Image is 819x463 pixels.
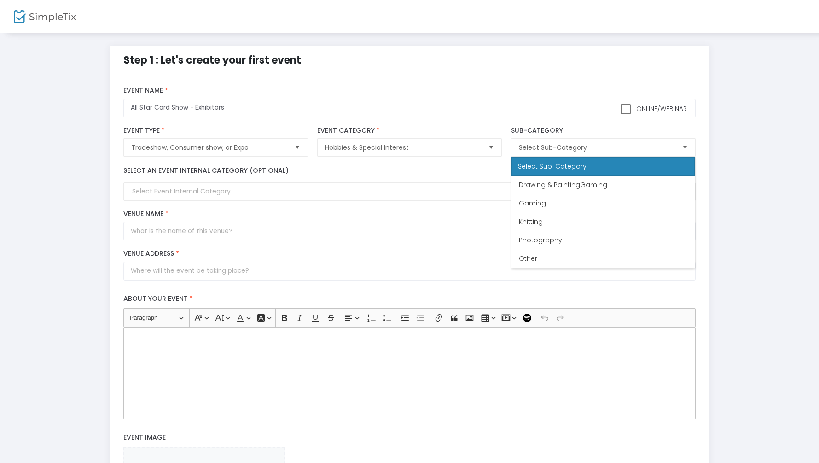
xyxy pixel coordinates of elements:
[511,127,696,135] label: Sub-Category
[519,143,675,152] span: Select Sub-Category
[123,53,301,67] span: Step 1 : Let's create your first event
[123,99,696,117] input: What would you like to call your Event?
[634,104,687,113] span: Online/Webinar
[132,187,678,196] input: Select Event Internal Category
[325,143,481,152] span: Hobbies & Special Interest
[123,308,696,327] div: Editor toolbar
[123,222,696,240] input: What is the name of this venue?
[123,210,696,218] label: Venue Name
[511,157,695,176] div: Select Sub-Category
[123,166,289,176] label: Select an event internal category (optional)
[679,139,691,156] button: Select
[130,312,178,323] span: Paragraph
[126,311,188,325] button: Paragraph
[123,127,308,135] label: Event Type
[519,217,543,226] span: Knitting
[131,143,287,152] span: Tradeshow, Consumer show, or Expo
[519,235,562,245] span: Photography
[123,250,696,258] label: Venue Address
[485,139,498,156] button: Select
[123,433,166,442] span: Event Image
[123,262,696,281] input: Where will the event be taking place?
[123,327,696,419] div: Rich Text Editor, main
[119,290,700,309] label: About your event
[291,139,304,156] button: Select
[519,199,546,208] span: Gaming
[519,254,537,263] span: Other
[519,180,607,189] span: Drawing & PaintingGaming
[123,87,696,95] label: Event Name
[317,127,502,135] label: Event Category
